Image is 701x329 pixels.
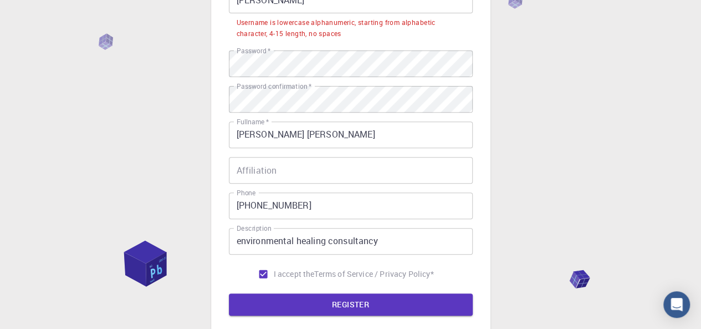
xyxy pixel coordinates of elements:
[314,269,433,280] p: Terms of Service / Privacy Policy *
[237,117,269,126] label: Fullname
[274,269,315,280] span: I accept the
[237,224,272,233] label: Description
[663,291,690,318] div: Open Intercom Messenger
[237,82,311,91] label: Password confirmation
[314,269,433,280] a: Terms of Service / Privacy Policy*
[237,188,255,198] label: Phone
[237,17,465,39] div: Username is lowercase alphanumeric, starting from alphabetic character, 4-15 length, no spaces
[229,293,473,316] button: REGISTER
[237,46,270,55] label: Password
